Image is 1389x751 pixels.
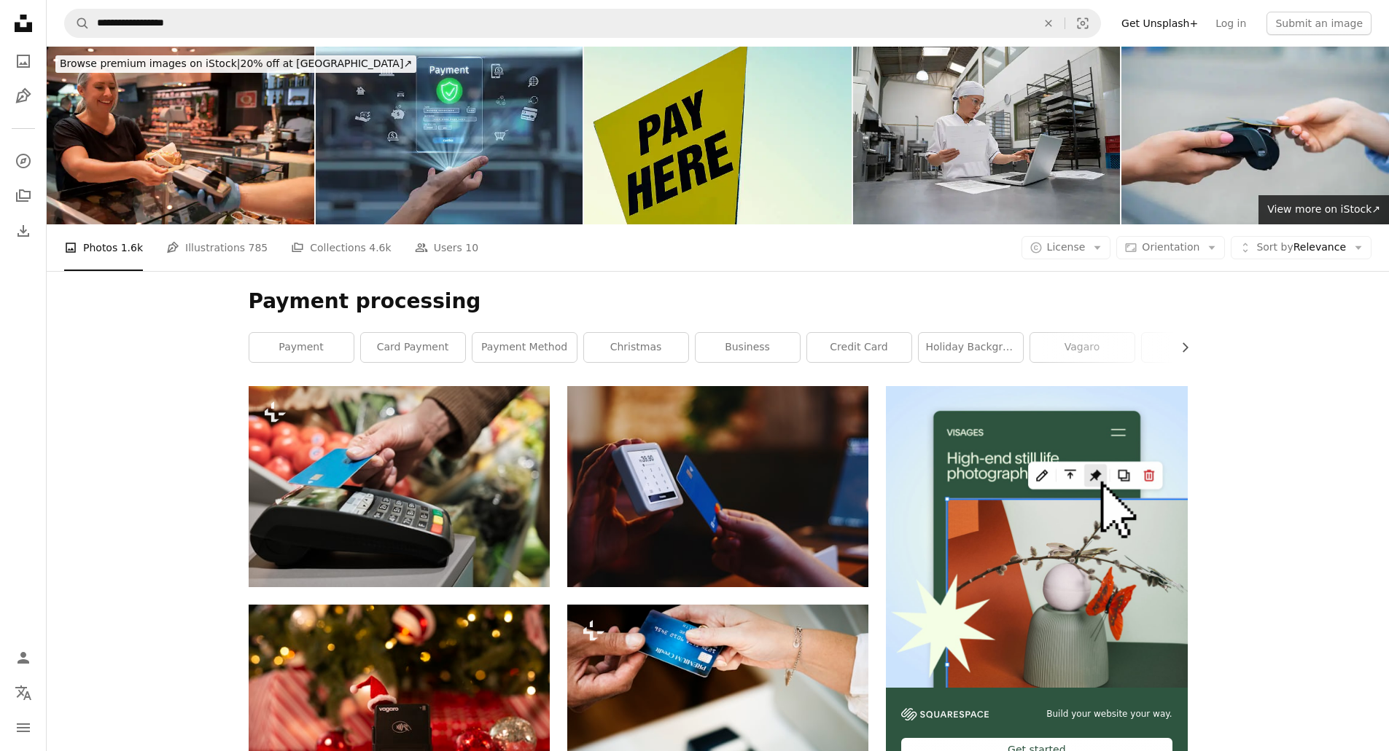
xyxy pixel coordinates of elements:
[9,47,38,76] a: Photos
[249,288,1188,315] h1: Payment processing
[696,333,800,362] a: business
[9,216,38,245] a: Download History
[1256,241,1293,253] span: Sort by
[1256,240,1346,255] span: Relevance
[584,47,852,224] img: public sign triangle, pay here, cross processed
[60,58,412,69] span: 20% off at [GEOGRAPHIC_DATA] ↗
[1231,236,1372,259] button: Sort byRelevance
[47,47,425,82] a: Browse premium images on iStock|20% off at [GEOGRAPHIC_DATA]↗
[415,224,479,271] a: Users 10
[567,480,868,493] a: a person holding a credit card and a cell phone
[64,9,1101,38] form: Find visuals sitewide
[465,240,478,256] span: 10
[9,713,38,742] button: Menu
[1047,241,1086,253] span: License
[1207,12,1255,35] a: Log in
[584,333,688,362] a: christmas
[1030,333,1135,362] a: vagaro
[47,47,314,224] img: Contactless payment in a butcher's shop
[249,240,268,256] span: 785
[249,333,354,362] a: payment
[853,47,1121,224] img: Business manager at an industrial bakery paying bills on a laptop computer
[901,708,989,720] img: file-1606177908946-d1eed1cbe4f5image
[1121,47,1389,224] img: Customer using a payment terminal for contactless transaction at outdoor market
[567,386,868,586] img: a person holding a credit card and a cell phone
[1258,195,1389,224] a: View more on iStock↗
[369,240,391,256] span: 4.6k
[1113,12,1207,35] a: Get Unsplash+
[9,181,38,211] a: Collections
[1267,203,1380,215] span: View more on iStock ↗
[249,386,550,586] img: a person holding a credit card in front of a cash register
[9,643,38,672] a: Log in / Sign up
[1142,241,1199,253] span: Orientation
[60,58,240,69] span: Browse premium images on iStock |
[1022,236,1111,259] button: License
[472,333,577,362] a: payment method
[1142,333,1246,362] a: retail
[316,47,583,224] img: Secure Digital Payment Processing with Hands and Interactive Interface for Financial Transactions...
[9,678,38,707] button: Language
[1172,333,1188,362] button: scroll list to the right
[807,333,911,362] a: credit card
[291,224,391,271] a: Collections 4.6k
[65,9,90,37] button: Search Unsplash
[567,696,868,709] a: Credit card payment
[1267,12,1372,35] button: Submit an image
[1046,708,1172,720] span: Build your website your way.
[361,333,465,362] a: card payment
[1032,9,1065,37] button: Clear
[1065,9,1100,37] button: Visual search
[166,224,268,271] a: Illustrations 785
[1116,236,1225,259] button: Orientation
[249,698,550,711] a: a cell phone sitting in front of a christmas tree
[249,480,550,493] a: a person holding a credit card in front of a cash register
[919,333,1023,362] a: holiday background
[9,146,38,176] a: Explore
[9,82,38,111] a: Illustrations
[886,386,1187,687] img: file-1723602894256-972c108553a7image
